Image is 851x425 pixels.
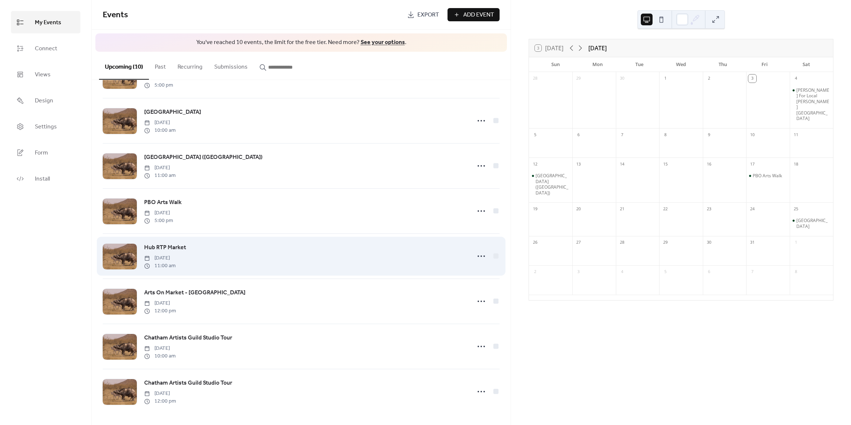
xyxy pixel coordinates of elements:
div: 1 [792,239,800,247]
div: 25 [792,205,800,213]
button: Past [149,52,172,79]
span: [GEOGRAPHIC_DATA] [144,108,201,117]
span: [DATE] [144,390,176,397]
div: 23 [705,205,713,213]
button: Submissions [208,52,253,79]
a: Arts On Market - [GEOGRAPHIC_DATA] [144,288,245,298]
div: 26 [531,239,539,247]
div: [GEOGRAPHIC_DATA] ([GEOGRAPHIC_DATA]) [536,173,569,196]
span: 12:00 pm [144,397,176,405]
span: Settings [35,121,57,132]
div: 3 [748,75,756,83]
div: 2 [705,75,713,83]
div: Pittsboro Street Fair [790,218,833,229]
div: 28 [531,75,539,83]
span: 11:00 am [144,172,176,179]
span: Export [417,11,439,19]
div: 8 [792,268,800,276]
a: [GEOGRAPHIC_DATA] [144,108,201,117]
div: Thu [702,57,744,72]
div: 9 [705,131,713,139]
div: 2 [531,268,539,276]
div: Sat [785,57,827,72]
div: 29 [574,75,582,83]
span: Views [35,69,51,80]
span: [DATE] [144,164,176,172]
div: 10 [748,131,756,139]
span: Events [103,7,128,23]
span: 5:00 pm [144,81,173,89]
div: 19 [531,205,539,213]
div: 15 [661,160,669,168]
span: [DATE] [144,119,176,127]
span: 10:00 am [144,127,176,134]
div: Sun [535,57,577,72]
a: Views [11,63,80,86]
div: 17 [748,160,756,168]
div: Fri [744,57,785,72]
div: 30 [705,239,713,247]
div: Faling For Local Dorothea Dix Park [790,87,833,122]
span: Install [35,173,50,185]
span: Design [35,95,53,106]
div: 7 [748,268,756,276]
span: 10:00 am [144,352,176,360]
div: 11 [792,131,800,139]
div: 1 [661,75,669,83]
span: Chatham Artists Guild Studio Tour [144,334,232,342]
a: Settings [11,115,80,138]
div: Wed [660,57,702,72]
span: 12:00 pm [144,307,176,315]
a: My Events [11,11,80,33]
div: 28 [618,239,626,247]
div: 27 [574,239,582,247]
div: 5 [531,131,539,139]
div: 18 [792,160,800,168]
div: 13 [574,160,582,168]
span: Chatham Artists Guild Studio Tour [144,379,232,388]
div: 8 [661,131,669,139]
div: 30 [618,75,626,83]
div: 6 [574,131,582,139]
span: [DATE] [144,254,176,262]
div: 21 [618,205,626,213]
a: PBO Arts Walk [144,198,182,207]
div: Raleigh Underground Market (North Hills) [529,173,572,196]
div: 6 [705,268,713,276]
div: PBO Arts Walk [753,173,782,179]
span: 11:00 am [144,262,176,270]
a: [GEOGRAPHIC_DATA] ([GEOGRAPHIC_DATA]) [144,153,263,162]
div: Tue [618,57,660,72]
a: Design [11,89,80,112]
div: 4 [618,268,626,276]
div: [GEOGRAPHIC_DATA] [796,218,830,229]
span: Form [35,147,48,159]
a: Chatham Artists Guild Studio Tour [144,378,232,388]
div: 24 [748,205,756,213]
a: Form [11,141,80,164]
button: Recurring [172,52,208,79]
div: 14 [618,160,626,168]
div: 7 [618,131,626,139]
div: [PERSON_NAME] For Local [PERSON_NAME][GEOGRAPHIC_DATA] [796,87,830,122]
div: 29 [661,239,669,247]
a: See your options [361,37,405,48]
span: [DATE] [144,209,173,217]
div: [DATE] [588,44,607,52]
span: You've reached 10 events, the limit for the free tier. Need more? . [103,39,500,47]
span: [DATE] [144,299,176,307]
span: 5:00 pm [144,217,173,225]
div: 20 [574,205,582,213]
span: Arts On Market - [GEOGRAPHIC_DATA] [144,288,245,297]
a: Connect [11,37,80,59]
span: [DATE] [144,345,176,352]
span: My Events [35,17,61,28]
div: 3 [574,268,582,276]
div: 16 [705,160,713,168]
a: Hub RTP Market [144,243,186,253]
a: Export [402,8,445,21]
a: Chatham Artists Guild Studio Tour [144,333,232,343]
